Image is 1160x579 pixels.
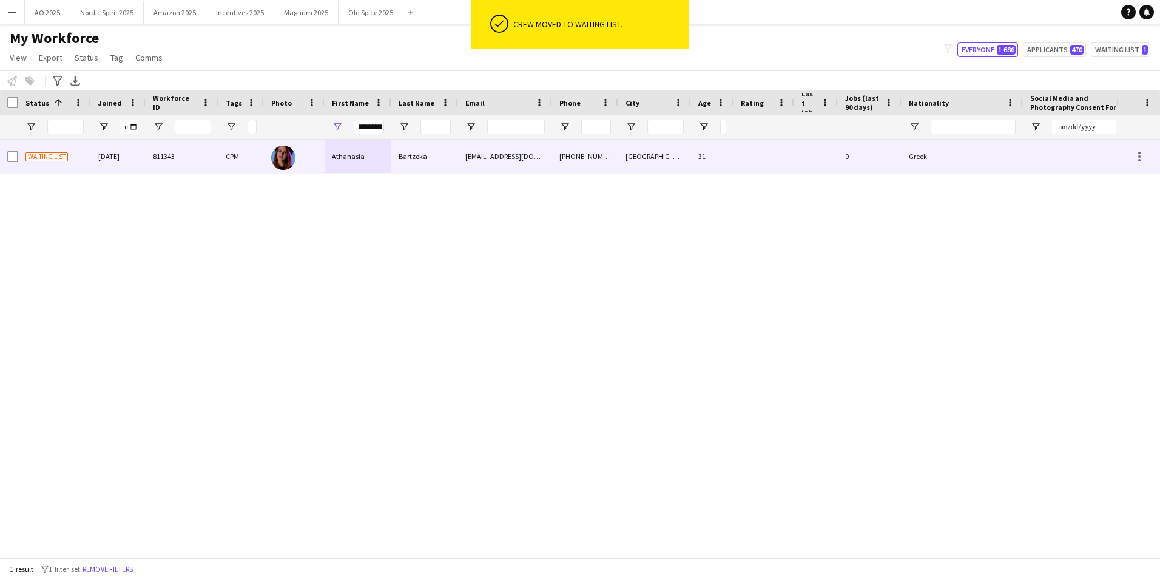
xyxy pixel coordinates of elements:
button: Open Filter Menu [1030,121,1041,132]
input: Email Filter Input [487,120,545,134]
span: Social Media and Photography Consent Form [1030,93,1122,112]
div: 811343 [146,140,218,173]
div: Crew moved to waiting list. [513,19,684,30]
input: Social Media and Photography Consent Form Filter Input [1052,120,1137,134]
div: [EMAIL_ADDRESS][DOMAIN_NAME] [458,140,552,173]
span: Waiting list [25,152,68,161]
div: Athanasia [325,140,391,173]
input: City Filter Input [647,120,684,134]
span: Status [25,98,49,107]
div: 31 [691,140,733,173]
button: Open Filter Menu [98,121,109,132]
div: [PHONE_NUMBER] [552,140,618,173]
input: Phone Filter Input [581,120,611,134]
button: Open Filter Menu [25,121,36,132]
input: Tags Filter Input [248,120,257,134]
span: Phone [559,98,581,107]
span: View [10,52,27,63]
span: Workforce ID [153,93,197,112]
span: Email [465,98,485,107]
span: Photo [271,98,292,107]
button: Incentives 2025 [206,1,274,24]
button: Open Filter Menu [698,121,709,132]
a: Comms [130,50,167,66]
span: Joined [98,98,122,107]
span: Tags [226,98,242,107]
button: Old Spice 2025 [339,1,403,24]
span: Last job [801,89,816,117]
input: Age Filter Input [720,120,726,134]
span: Comms [135,52,163,63]
button: Applicants470 [1023,42,1086,57]
button: Open Filter Menu [153,121,164,132]
button: Open Filter Menu [226,121,237,132]
span: Rating [741,98,764,107]
app-action-btn: Advanced filters [50,73,65,88]
button: Open Filter Menu [559,121,570,132]
input: Joined Filter Input [120,120,138,134]
span: 1,686 [997,45,1016,55]
span: Greek [909,152,927,161]
button: Magnum 2025 [274,1,339,24]
a: Status [70,50,103,66]
div: [DATE] [91,140,146,173]
app-action-btn: Export XLSX [68,73,83,88]
button: Open Filter Menu [465,121,476,132]
input: Workforce ID Filter Input [175,120,211,134]
div: Bartzoka [391,140,458,173]
input: First Name Filter Input [354,120,384,134]
button: Waiting list1 [1091,42,1150,57]
span: 1 [1142,45,1148,55]
span: 470 [1070,45,1084,55]
button: Amazon 2025 [144,1,206,24]
button: AO 2025 [25,1,70,24]
div: CPM [218,140,264,173]
a: Export [34,50,67,66]
a: Tag [106,50,128,66]
span: Tag [110,52,123,63]
span: Nationality [909,98,949,107]
button: Open Filter Menu [626,121,636,132]
input: Status Filter Input [47,120,84,134]
span: 1 filter set [49,564,80,574]
span: Status [75,52,98,63]
button: Open Filter Menu [332,121,343,132]
input: Nationality Filter Input [931,120,1016,134]
span: Age [698,98,711,107]
button: Open Filter Menu [909,121,920,132]
button: Nordic Spirit 2025 [70,1,144,24]
div: 0 [838,140,902,173]
button: Everyone1,686 [957,42,1018,57]
span: City [626,98,639,107]
a: View [5,50,32,66]
span: My Workforce [10,29,99,47]
button: Remove filters [80,563,135,576]
span: First Name [332,98,369,107]
span: Jobs (last 90 days) [845,93,880,112]
div: [GEOGRAPHIC_DATA] [618,140,691,173]
img: Athanasia Bartzoka [271,146,295,170]
button: Open Filter Menu [399,121,410,132]
span: Last Name [399,98,434,107]
input: Last Name Filter Input [420,120,451,134]
span: Export [39,52,62,63]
